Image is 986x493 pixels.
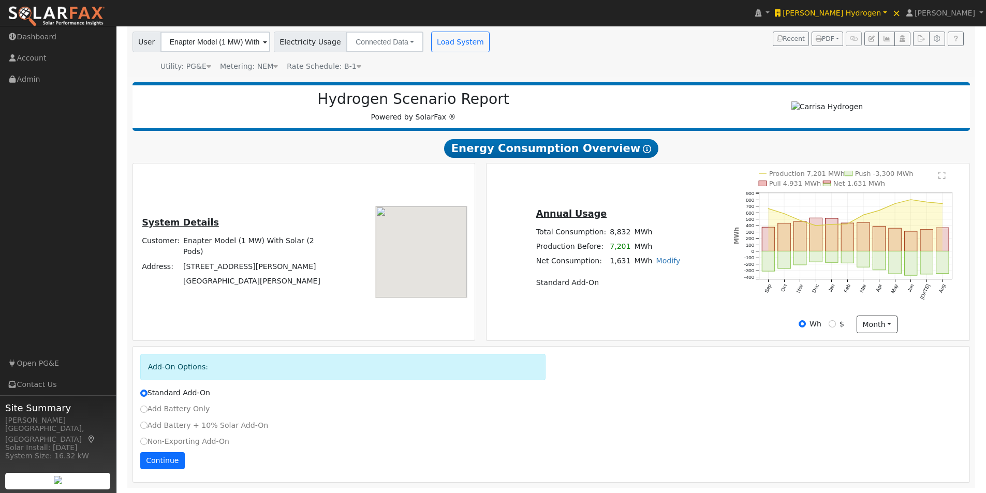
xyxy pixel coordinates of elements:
circle: onclick="" [847,223,849,225]
text: Sep [763,283,773,294]
label: Add Battery + 10% Solar Add-On [140,420,269,431]
span: Site Summary [5,401,111,415]
text: -100 [744,255,755,261]
td: Customer: [140,234,182,259]
span: Electricity Usage [274,32,347,52]
rect: onclick="" [778,251,790,269]
label: Standard Add-On [140,387,210,398]
span: [PERSON_NAME] Hydrogen [783,9,881,17]
rect: onclick="" [762,227,774,251]
rect: onclick="" [810,218,822,251]
text: Production 7,201 MWh [769,170,845,177]
span: PDF [816,35,834,42]
div: Utility: PG&E [160,61,211,72]
input: Wh [799,320,806,327]
span: [PERSON_NAME] [915,9,975,17]
circle: onclick="" [831,223,833,226]
button: Continue [140,452,185,470]
td: Address: [140,259,182,274]
rect: onclick="" [873,251,886,270]
button: PDF [812,32,843,46]
text: Push -3,300 MWh [855,170,914,177]
text: Apr [875,283,884,293]
label: Add Battery Only [140,404,210,414]
i: Show Help [643,145,651,153]
rect: onclick="" [826,218,838,251]
text: 800 [746,197,755,203]
td: [STREET_ADDRESS][PERSON_NAME] [182,259,327,274]
rect: onclick="" [889,251,901,274]
rect: onclick="" [841,251,853,263]
td: Standard Add-On [534,276,682,290]
text: -300 [744,267,755,273]
rect: onclick="" [936,228,949,251]
td: Enapter Model (1 MW) With Solar (2 Pods) [182,234,327,259]
rect: onclick="" [794,251,806,265]
td: Net Consumption: [534,253,608,268]
rect: onclick="" [936,251,949,274]
text: Jan [827,283,836,293]
button: Export Interval Data [913,32,929,46]
circle: onclick="" [894,203,896,205]
div: Add-On Options: [140,354,546,380]
rect: onclick="" [857,251,870,267]
td: MWh [632,239,654,253]
rect: onclick="" [905,231,917,251]
td: 1,631 [608,253,632,268]
rect: onclick="" [857,222,870,251]
img: retrieve [54,476,62,484]
text: Feb [843,283,851,293]
img: SolarFax [8,6,105,27]
rect: onclick="" [889,228,901,251]
button: Settings [929,32,945,46]
text: May [890,283,900,294]
circle: onclick="" [910,199,912,201]
rect: onclick="" [920,251,933,274]
td: MWh [632,225,682,239]
div: Metering: NEM [220,61,278,72]
a: Help Link [948,32,964,46]
input: Standard Add-On [140,390,148,397]
text: MWh [733,227,740,244]
button: Recent [773,32,809,46]
label: $ [840,319,844,330]
rect: onclick="" [826,251,838,263]
circle: onclick="" [862,214,864,216]
div: Powered by SolarFax ® [138,91,689,123]
rect: onclick="" [841,223,853,251]
div: System Size: 16.32 kW [5,451,111,461]
td: [GEOGRAPHIC_DATA][PERSON_NAME] [182,274,327,288]
text: Net 1,631 MWh [833,180,885,187]
div: [PERSON_NAME] [5,415,111,426]
text: [DATE] [919,283,931,300]
button: Load System [431,32,490,52]
text: Pull 4,931 MWh [769,180,821,187]
input: Add Battery + 10% Solar Add-On [140,422,148,429]
label: Non-Exporting Add-On [140,436,229,447]
rect: onclick="" [810,251,822,262]
text: Jun [906,283,915,293]
text: 0 [752,248,755,254]
rect: onclick="" [873,226,886,251]
text: Oct [780,283,789,293]
text: 900 [746,190,755,196]
circle: onclick="" [926,201,928,203]
rect: onclick="" [794,221,806,251]
span: Energy Consumption Overview [444,139,658,158]
label: Wh [810,319,821,330]
text: -400 [744,274,755,280]
img: Carrisa Hydrogen [791,101,863,112]
text: Aug [938,283,947,293]
button: month [857,316,897,333]
span: User [133,32,161,52]
text: Mar [859,283,867,294]
rect: onclick="" [762,251,774,272]
a: Map [87,435,96,443]
circle: onclick="" [768,207,770,210]
text: 400 [746,222,755,228]
input: $ [829,320,836,327]
rect: onclick="" [920,230,933,251]
text: 300 [746,229,755,235]
text: Nov [795,283,804,294]
text: 500 [746,216,755,222]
